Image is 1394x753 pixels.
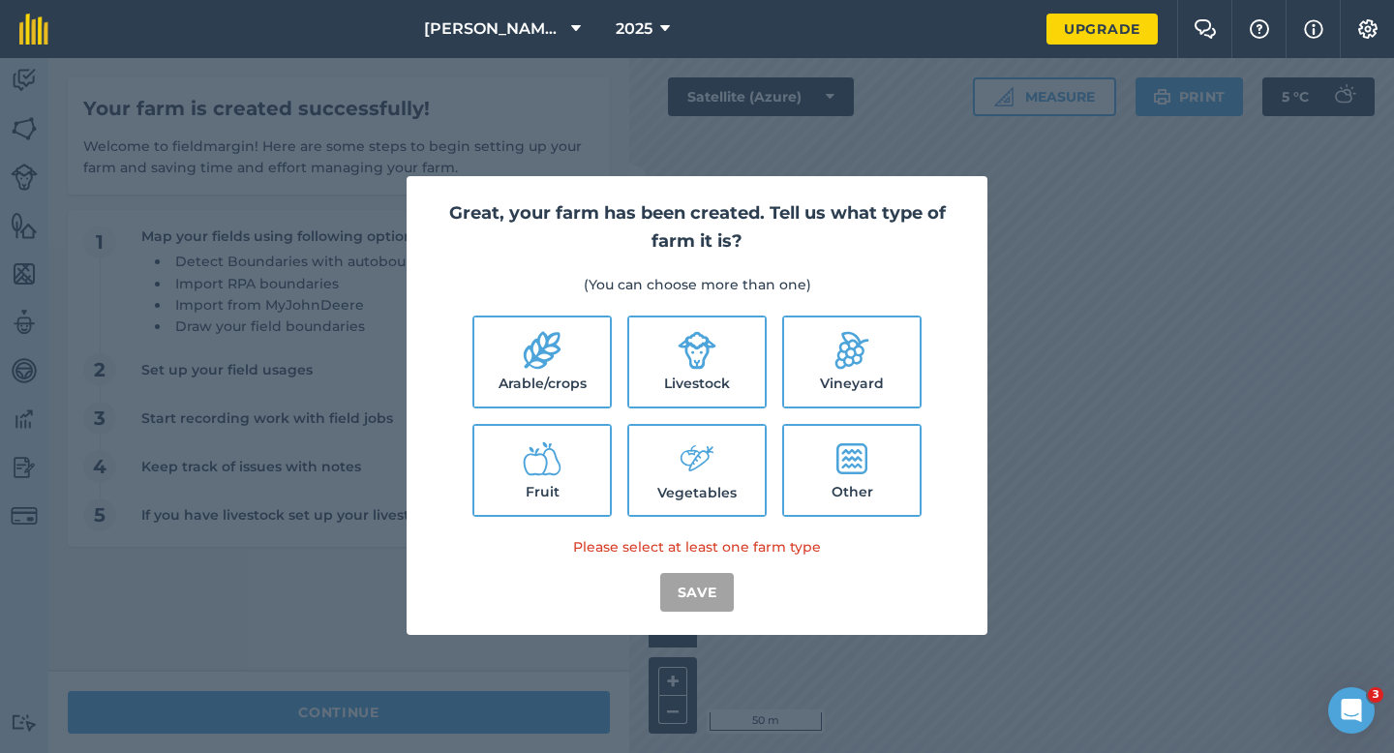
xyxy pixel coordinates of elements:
[616,17,652,41] span: 2025
[474,317,610,407] label: Arable/crops
[1046,14,1158,45] a: Upgrade
[1368,687,1383,703] span: 3
[660,573,735,612] button: Save
[1356,19,1379,39] img: A cog icon
[1194,19,1217,39] img: Two speech bubbles overlapping with the left bubble in the forefront
[19,14,48,45] img: fieldmargin Logo
[430,199,964,256] h2: Great, your farm has been created. Tell us what type of farm it is?
[629,426,765,515] label: Vegetables
[629,317,765,407] label: Livestock
[784,317,920,407] label: Vineyard
[784,426,920,515] label: Other
[1304,17,1323,41] img: svg+xml;base64,PHN2ZyB4bWxucz0iaHR0cDovL3d3dy53My5vcmcvMjAwMC9zdmciIHdpZHRoPSIxNyIgaGVpZ2h0PSIxNy...
[474,426,610,515] label: Fruit
[430,536,964,557] p: Please select at least one farm type
[1248,19,1271,39] img: A question mark icon
[430,274,964,295] p: (You can choose more than one)
[424,17,563,41] span: [PERSON_NAME] & Sons
[1328,687,1375,734] iframe: Intercom live chat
